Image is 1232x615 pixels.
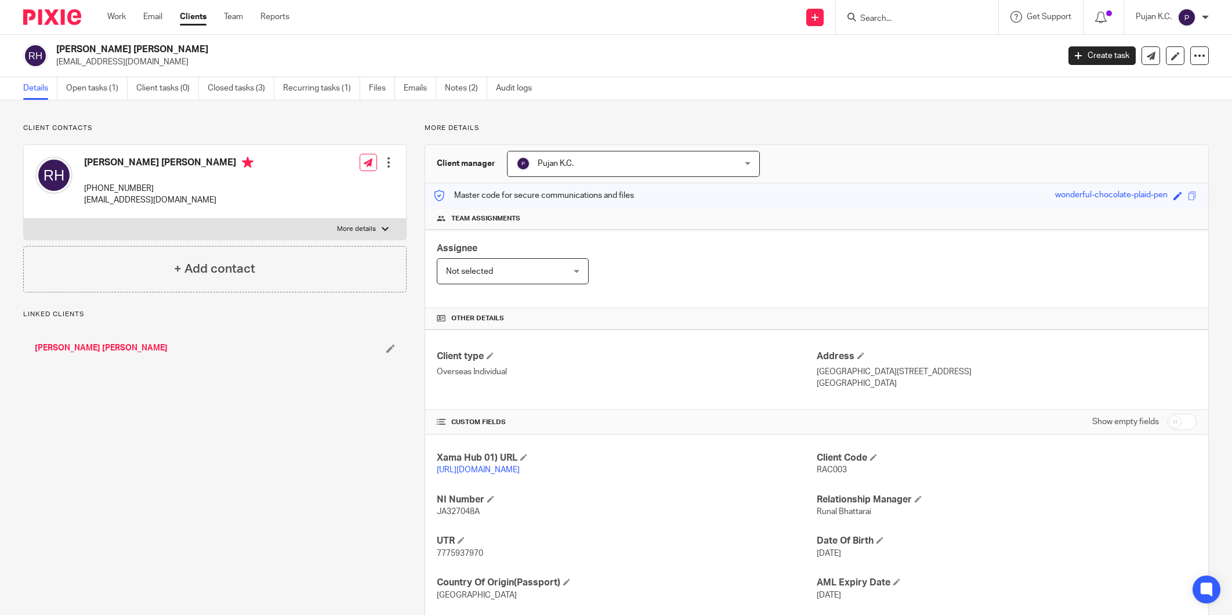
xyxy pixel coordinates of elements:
span: Pujan K.C. [538,160,574,168]
a: Notes (2) [445,77,487,100]
a: Audit logs [496,77,541,100]
span: Get Support [1027,13,1071,21]
h4: [PERSON_NAME] [PERSON_NAME] [84,157,253,171]
h4: UTR [437,535,817,547]
span: [DATE] [817,591,841,599]
a: [URL][DOMAIN_NAME] [437,466,520,474]
p: Client contacts [23,124,407,133]
span: JA327048A [437,508,480,516]
a: Closed tasks (3) [208,77,274,100]
img: svg%3E [35,157,73,194]
p: [EMAIL_ADDRESS][DOMAIN_NAME] [84,194,253,206]
a: Emails [404,77,436,100]
h4: Address [817,350,1197,363]
a: [PERSON_NAME] [PERSON_NAME] [35,342,168,354]
h4: AML Expiry Date [817,577,1197,589]
i: Primary [242,157,253,168]
h4: + Add contact [174,260,255,278]
h4: Client Code [817,452,1197,464]
h3: Client manager [437,158,495,169]
img: Pixie [23,9,81,25]
h4: CUSTOM FIELDS [437,418,817,427]
a: Team [224,11,243,23]
img: svg%3E [23,44,48,68]
a: Details [23,77,57,100]
div: wonderful-chocolate-plaid-pen [1055,189,1168,202]
a: Create task [1068,46,1136,65]
h4: NI Number [437,494,817,506]
span: [GEOGRAPHIC_DATA] [437,591,517,599]
img: svg%3E [516,157,530,171]
p: Pujan K.C. [1136,11,1172,23]
p: [EMAIL_ADDRESS][DOMAIN_NAME] [56,56,1051,68]
h4: Client type [437,350,817,363]
h4: Date Of Birth [817,535,1197,547]
span: Other details [451,314,504,323]
p: More details [425,124,1209,133]
h2: [PERSON_NAME] [PERSON_NAME] [56,44,852,56]
span: RAC003 [817,466,847,474]
input: Search [859,14,963,24]
label: Show empty fields [1092,416,1159,428]
a: Files [369,77,395,100]
p: Master code for secure communications and files [434,190,634,201]
p: More details [337,225,376,234]
h4: Xama Hub 01) URL [437,452,817,464]
a: Work [107,11,126,23]
span: Not selected [446,267,493,276]
a: Client tasks (0) [136,77,199,100]
a: Open tasks (1) [66,77,128,100]
span: Assignee [437,244,477,253]
a: Recurring tasks (1) [283,77,360,100]
span: Runal Bhattarai [817,508,871,516]
a: Email [143,11,162,23]
img: svg%3E [1177,8,1196,27]
h4: Country Of Origin(Passport) [437,577,817,589]
p: Linked clients [23,310,407,319]
a: Clients [180,11,206,23]
span: [DATE] [817,549,841,558]
p: [PHONE_NUMBER] [84,183,253,194]
a: Reports [260,11,289,23]
p: Overseas Individual [437,366,817,378]
p: [GEOGRAPHIC_DATA][STREET_ADDRESS] [817,366,1197,378]
span: 7775937970 [437,549,483,558]
span: Team assignments [451,214,520,223]
h4: Relationship Manager [817,494,1197,506]
p: [GEOGRAPHIC_DATA] [817,378,1197,389]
